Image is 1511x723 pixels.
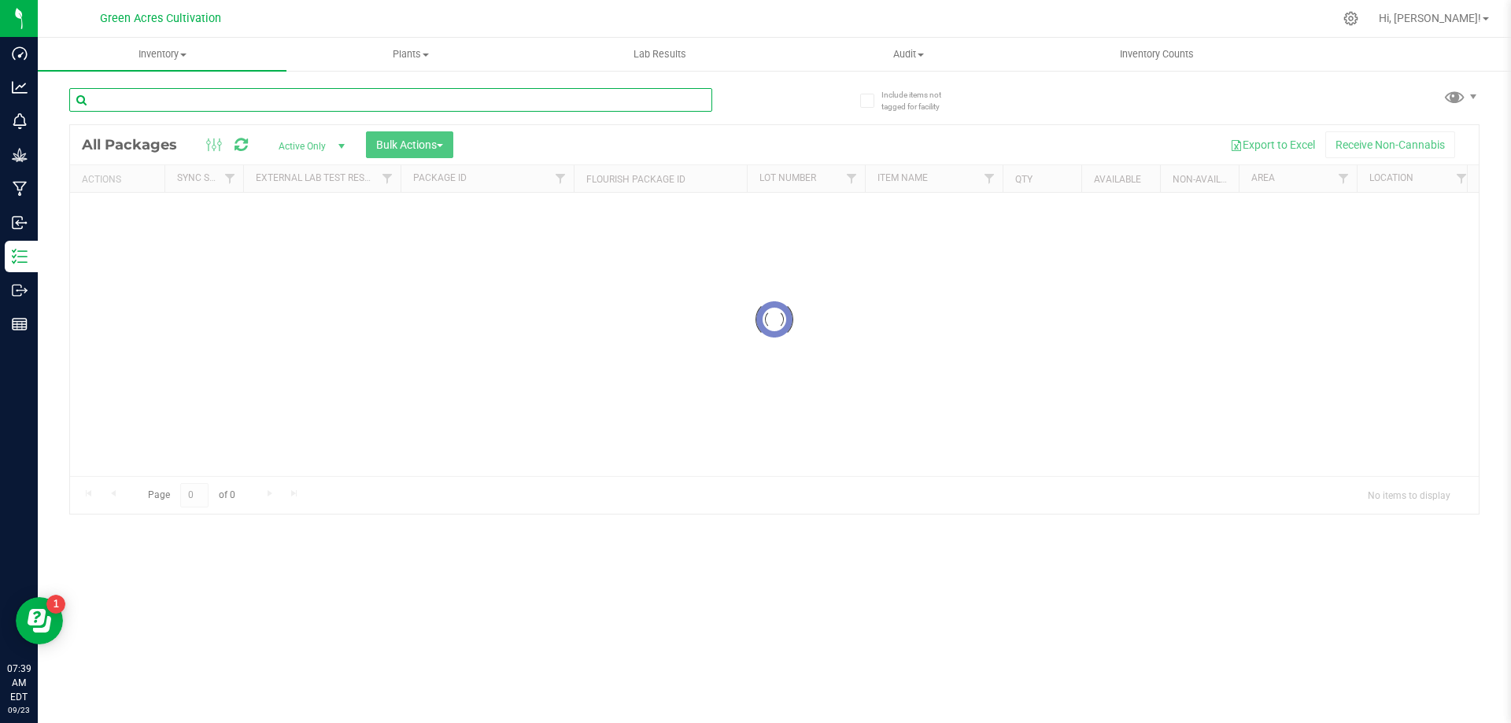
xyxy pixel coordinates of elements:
iframe: Resource center [16,597,63,644]
span: Hi, [PERSON_NAME]! [1379,12,1481,24]
span: Include items not tagged for facility [881,89,960,113]
span: Audit [785,47,1032,61]
inline-svg: Outbound [12,282,28,298]
p: 07:39 AM EDT [7,662,31,704]
span: Plants [287,47,534,61]
inline-svg: Inbound [12,215,28,231]
inline-svg: Inventory [12,249,28,264]
inline-svg: Dashboard [12,46,28,61]
input: Search Package ID, Item Name, SKU, Lot or Part Number... [69,88,712,112]
inline-svg: Grow [12,147,28,163]
inline-svg: Manufacturing [12,181,28,197]
inline-svg: Reports [12,316,28,332]
span: Inventory [38,47,286,61]
a: Plants [286,38,535,71]
iframe: Resource center unread badge [46,595,65,614]
span: Lab Results [612,47,707,61]
span: Green Acres Cultivation [100,12,221,25]
p: 09/23 [7,704,31,716]
a: Inventory [38,38,286,71]
div: Manage settings [1341,11,1361,26]
a: Inventory Counts [1033,38,1281,71]
span: Inventory Counts [1099,47,1215,61]
a: Audit [784,38,1033,71]
inline-svg: Monitoring [12,113,28,129]
inline-svg: Analytics [12,79,28,95]
a: Lab Results [535,38,784,71]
